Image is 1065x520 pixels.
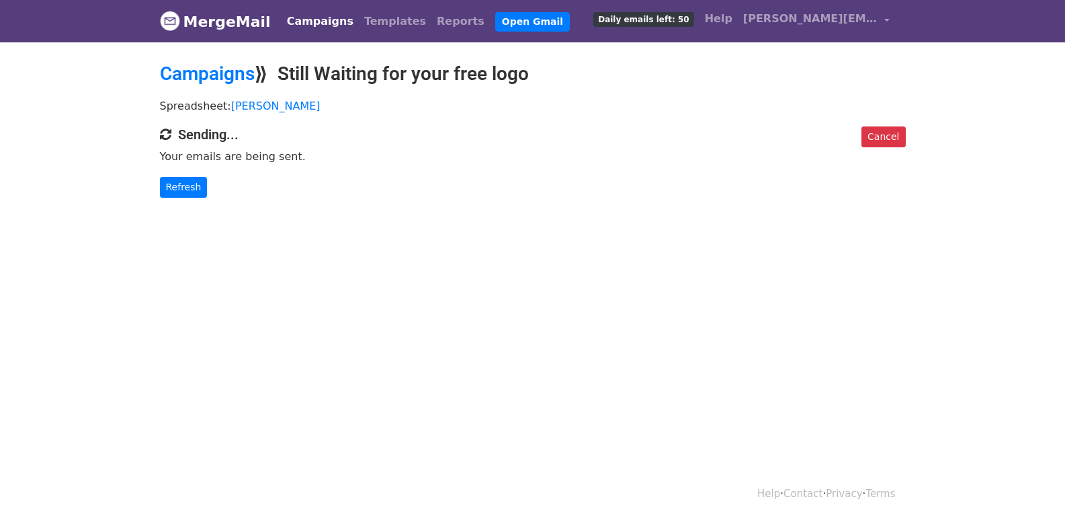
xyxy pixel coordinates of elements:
[783,488,822,500] a: Contact
[738,5,895,37] a: [PERSON_NAME][EMAIL_ADDRESS][DOMAIN_NAME]
[160,63,255,85] a: Campaigns
[865,488,895,500] a: Terms
[699,5,738,32] a: Help
[359,8,431,35] a: Templates
[160,7,271,36] a: MergeMail
[160,11,180,31] img: MergeMail logo
[231,100,321,112] a: [PERSON_NAME]
[160,177,208,198] a: Refresh
[160,63,906,85] h2: ⟫ Still Waiting for your free logo
[431,8,490,35] a: Reports
[495,12,570,32] a: Open Gmail
[588,5,699,32] a: Daily emails left: 50
[743,11,878,27] span: [PERSON_NAME][EMAIL_ADDRESS][DOMAIN_NAME]
[282,8,359,35] a: Campaigns
[160,149,906,163] p: Your emails are being sent.
[861,126,905,147] a: Cancel
[757,488,780,500] a: Help
[593,12,693,27] span: Daily emails left: 50
[826,488,862,500] a: Privacy
[160,99,906,113] p: Spreadsheet:
[160,126,906,143] h4: Sending...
